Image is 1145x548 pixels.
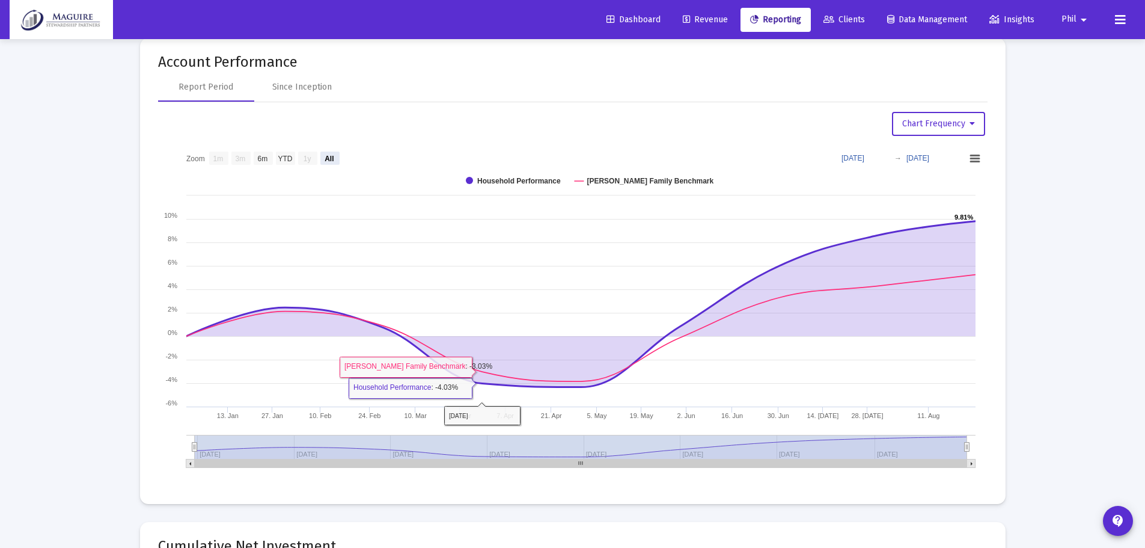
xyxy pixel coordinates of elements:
[168,306,177,313] text: 2%
[587,412,607,419] text: 5. May
[168,329,177,336] text: 0%
[1111,514,1125,528] mat-icon: contact_support
[1061,14,1076,25] span: Phil
[165,376,177,383] text: -4%
[168,259,177,266] text: 6%
[216,412,238,419] text: 13. Jan
[954,214,973,221] text: 9.81%
[902,119,975,129] span: Chart Frequency
[213,154,223,162] text: 1m
[309,412,331,419] text: 10. Feb
[19,8,104,32] img: Dashboard
[235,154,245,162] text: 3m
[186,154,205,162] text: Zoom
[606,14,661,25] span: Dashboard
[358,412,380,419] text: 24. Feb
[906,154,929,162] text: [DATE]
[767,412,789,419] text: 30. Jun
[989,14,1034,25] span: Insights
[168,235,177,242] text: 8%
[449,413,468,419] tspan: [DATE]
[750,14,801,25] span: Reporting
[740,8,811,32] a: Reporting
[629,412,653,419] text: 19. May
[165,353,177,360] text: -2%
[677,412,695,419] text: 2. Jun
[823,14,865,25] span: Clients
[353,383,432,392] tspan: Household Performance
[721,412,743,419] text: 16. Jun
[807,412,838,419] text: 14. [DATE]
[814,8,875,32] a: Clients
[353,383,458,392] text: : -4.03%
[683,14,728,25] span: Revenue
[477,177,561,185] text: Household Performance
[272,81,332,93] div: Since Inception
[894,154,902,162] text: →
[303,154,311,162] text: 1y
[980,8,1044,32] a: Insights
[163,212,177,219] text: 10%
[344,362,492,371] text: : -3.03%
[892,112,985,136] button: Chart Frequency
[257,154,267,162] text: 6m
[165,399,177,407] text: -6%
[540,412,561,419] text: 21. Apr
[587,177,713,185] text: [PERSON_NAME] Family Benchmark
[878,8,977,32] a: Data Management
[851,412,883,419] text: 28. [DATE]
[344,362,466,371] tspan: [PERSON_NAME] Family Benchmark
[841,154,864,162] text: [DATE]
[404,412,427,419] text: 10. Mar
[168,282,177,289] text: 4%
[278,154,292,162] text: YTD
[887,14,967,25] span: Data Management
[261,412,282,419] text: 27. Jan
[325,154,334,162] text: All
[1047,7,1105,31] button: Phil
[1076,8,1091,32] mat-icon: arrow_drop_down
[917,412,939,419] text: 11. Aug
[179,81,233,93] div: Report Period
[158,56,988,68] mat-card-title: Account Performance
[673,8,737,32] a: Revenue
[597,8,670,32] a: Dashboard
